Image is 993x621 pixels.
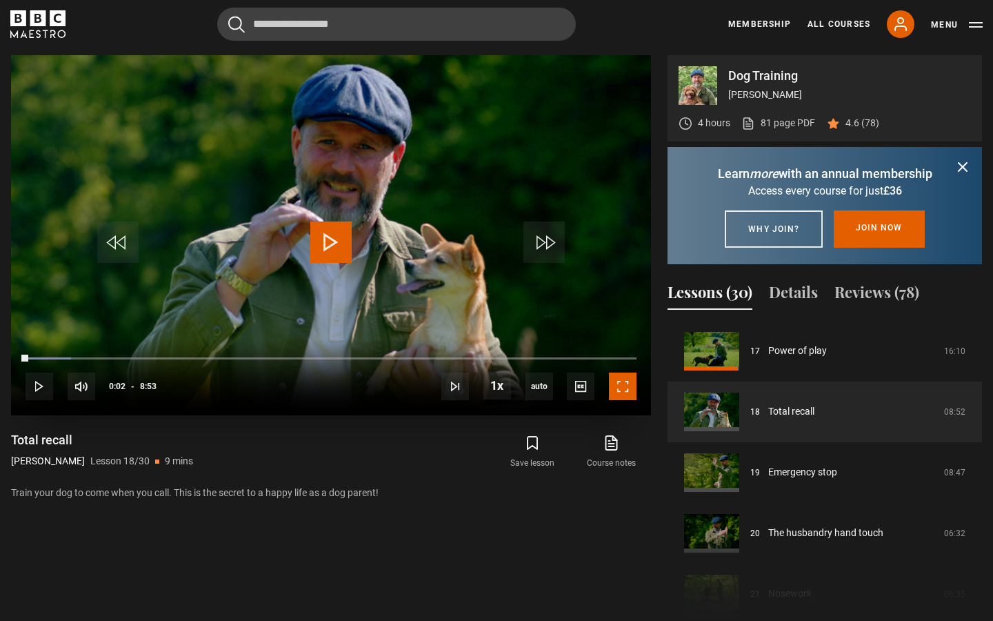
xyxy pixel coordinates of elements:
button: Playback Rate [483,372,511,400]
button: Submit the search query [228,16,245,33]
a: Emergency stop [768,465,837,480]
h1: Total recall [11,432,193,448]
p: Dog Training [728,70,971,82]
button: Mute [68,373,95,400]
button: Play [26,373,53,400]
button: Reviews (78) [834,281,919,310]
div: Current quality: 720p [525,373,553,400]
p: 4.6 (78) [845,116,879,130]
i: more [750,166,779,181]
a: Membership [728,18,791,30]
a: 81 page PDF [741,116,815,130]
p: Lesson 18/30 [90,454,150,469]
button: Toggle navigation [931,18,983,32]
button: Save lesson [493,432,572,472]
div: Progress Bar [26,357,636,360]
p: Access every course for just [684,183,965,199]
p: Train your dog to come when you call. This is the secret to a happy life as a dog parent! [11,486,651,500]
button: Next Lesson [441,373,469,400]
span: - [131,382,134,391]
a: Why join? [725,210,823,248]
a: Join now [834,210,925,248]
input: Search [217,8,576,41]
svg: BBC Maestro [10,10,66,38]
button: Captions [567,373,594,400]
a: The husbandry hand touch [768,526,883,540]
button: Details [769,281,818,310]
a: All Courses [808,18,870,30]
p: Learn with an annual membership [684,164,965,183]
p: 4 hours [698,116,730,130]
span: £36 [883,184,902,197]
button: Fullscreen [609,373,636,400]
p: [PERSON_NAME] [728,88,971,102]
span: 0:02 [109,374,126,399]
a: Course notes [572,432,651,472]
button: Lessons (30) [668,281,752,310]
a: Power of play [768,344,827,358]
p: [PERSON_NAME] [11,454,85,469]
a: Total recall [768,404,814,419]
span: auto [525,373,553,400]
span: 8:53 [140,374,157,399]
video-js: Video Player [11,55,651,415]
p: 9 mins [165,454,193,469]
